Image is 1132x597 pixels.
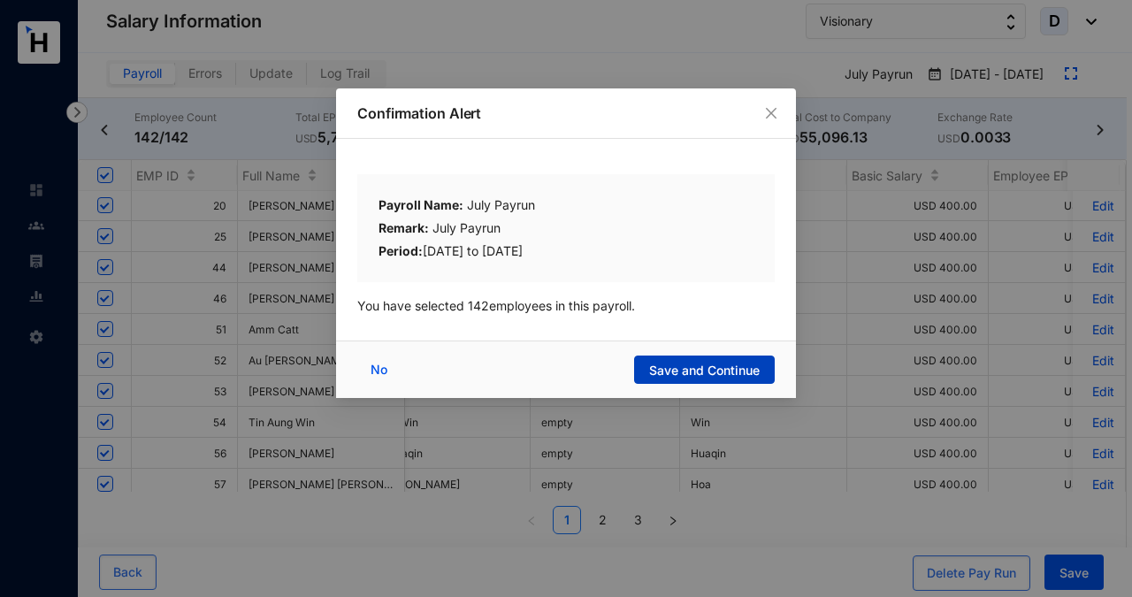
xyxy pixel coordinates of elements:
[379,197,463,212] b: Payroll Name:
[761,103,781,123] button: Close
[357,356,405,384] button: No
[357,298,635,313] span: You have selected 142 employees in this payroll.
[649,362,760,379] span: Save and Continue
[379,243,423,258] b: Period:
[634,356,775,384] button: Save and Continue
[371,360,387,379] span: No
[357,103,775,124] p: Confirmation Alert
[379,241,753,261] div: [DATE] to [DATE]
[379,195,753,218] div: July Payrun
[764,106,778,120] span: close
[379,218,753,241] div: July Payrun
[379,220,429,235] b: Remark:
